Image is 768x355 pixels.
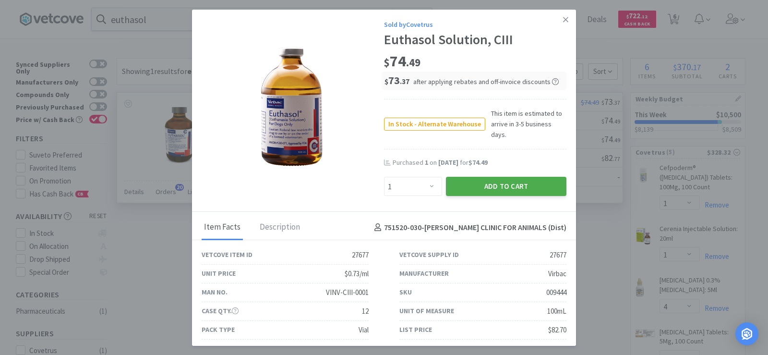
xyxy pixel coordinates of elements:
a: View onCovetrus's Site [299,344,369,353]
div: 27677 [550,249,566,261]
div: Vetcove Supply ID [399,249,459,260]
div: Virbac [548,268,566,280]
span: This item is estimated to arrive in 3-5 business days. [485,108,566,140]
div: Man No. [202,287,228,297]
div: Item Facts [202,216,243,240]
div: URL [202,343,214,354]
div: 100mL [547,306,566,317]
span: $ [384,77,388,86]
div: 27677 [352,249,369,261]
div: Unit of Measure [399,306,454,316]
span: 74 [384,51,420,71]
div: $0.73/ml [345,268,369,280]
div: Unit Price [202,268,236,279]
div: Pack Type [202,324,235,335]
span: 73 [384,73,409,87]
span: [DATE] [438,158,458,167]
span: after applying rebates and off-invoice discounts [413,77,559,86]
div: Description [257,216,302,240]
div: 12 [362,306,369,317]
div: Manufacturer [399,268,449,279]
div: Sold by Covetrus [384,19,566,30]
div: $82.70 [548,324,566,336]
div: Case Qty. [202,306,239,316]
div: Purchased on for [393,158,566,168]
div: Open Intercom Messenger [735,322,758,345]
div: Euthasol Solution, CIII [384,32,566,48]
span: $74.49 [468,158,488,167]
div: VINV-CIII-0001 [326,287,369,298]
img: e33221f1fa804b88b82678a8aacaa9ab_27677.png [248,45,337,170]
h4: 751520-030 - [PERSON_NAME] CLINIC FOR ANIMALS (Dist) [371,221,566,234]
div: Vetcove Item ID [202,249,252,260]
div: 009444 [546,287,566,298]
div: List Price [399,324,432,335]
span: 1 [425,158,428,167]
span: . 49 [406,56,420,69]
div: Vial [359,324,369,336]
span: . 37 [400,77,409,86]
span: In Stock - Alternate Warehouse [384,118,485,130]
div: SKU [399,287,412,297]
span: $ [384,56,390,69]
button: Add to Cart [446,177,566,196]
